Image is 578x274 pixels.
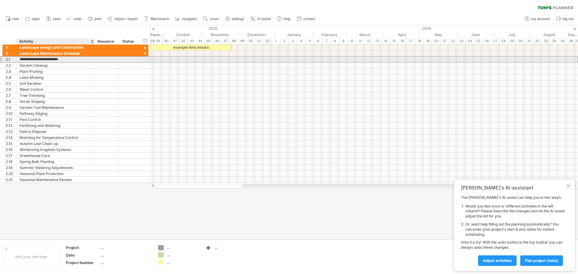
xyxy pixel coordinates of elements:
[95,17,101,21] span: print
[523,15,552,23] a: my account
[348,38,356,44] div: 10
[20,135,92,140] div: Mulching for Temperature Control
[20,147,92,152] div: Winterizing Irrigation Systems
[154,38,162,44] div: 39
[373,38,381,44] div: 13
[420,32,457,38] div: May 2026
[255,38,263,44] div: 51
[516,38,525,44] div: 30
[196,38,204,44] div: 44
[221,38,230,44] div: 47
[167,260,200,265] div: ....
[6,147,16,152] div: 2.16
[525,38,533,44] div: 31
[142,15,171,23] a: filter/search
[461,185,565,191] div: [PERSON_NAME]'s AI-assistant
[213,38,221,44] div: 46
[20,51,92,56] div: Landscape Maintenance Schedule
[424,38,432,44] div: 19
[567,38,575,44] div: 36
[179,38,188,44] div: 42
[6,135,16,140] div: 2.14
[6,153,16,159] div: 2.17
[20,141,92,146] div: Autumn Leaf Clean-up
[20,165,92,171] div: Summer Watering Adjustments
[150,45,232,50] div: example time blocks:
[280,38,289,44] div: 2
[461,195,565,266] div: The [PERSON_NAME]'s AI-assist can help you in two ways: Give it a try! With the undo button in th...
[525,258,558,263] span: plan project (beta)
[65,15,83,23] a: undo
[356,38,365,44] div: 11
[6,45,16,50] div: 1
[19,38,91,45] div: Activity
[407,38,415,44] div: 17
[457,38,466,44] div: 23
[20,99,92,104] div: Shrub Shaping
[106,15,139,23] a: import / export
[20,159,92,165] div: Spring Bulb Planting
[314,38,322,44] div: 6
[3,245,59,268] div: Add your own logo
[20,117,92,122] div: Pest Control
[20,123,92,128] div: Fertilizing and Watering
[558,38,567,44] div: 35
[322,38,331,44] div: 7
[202,32,238,38] div: November 2025
[478,255,517,266] a: Adjust activities
[465,204,565,219] li: Would you like more or different activities in the left column? Please describe the changes and l...
[188,38,196,44] div: 43
[167,245,200,250] div: ....
[6,63,16,68] div: 2.2
[432,38,440,44] div: 20
[493,32,531,38] div: July 2026
[275,32,313,38] div: January 2026
[6,159,16,165] div: 2.18
[232,17,244,21] span: settings
[263,38,272,44] div: 52
[32,17,40,21] span: open
[6,123,16,128] div: 2.12
[214,245,247,250] div: ....
[174,15,199,23] a: navigator
[6,105,16,110] div: 2.9
[238,38,247,44] div: 49
[202,15,220,23] a: zoom
[6,51,16,56] div: 2
[346,32,384,38] div: March 2026
[284,17,291,21] span: help
[384,32,420,38] div: April 2026
[20,45,92,50] div: Landscape design and Construction
[483,258,512,263] span: Adjust activities
[289,38,297,44] div: 3
[272,38,280,44] div: 1
[24,15,42,23] a: open
[100,260,151,265] div: ....
[122,38,135,45] div: Status
[6,75,16,80] div: 2.4
[45,15,62,23] a: save
[100,245,151,250] div: ....
[230,38,238,44] div: 48
[20,93,92,98] div: Tree Trimming
[257,17,271,21] span: AI assist
[249,15,272,23] a: AI assist
[6,93,16,98] div: 2.7
[6,69,16,74] div: 2.3
[275,15,292,23] a: help
[440,38,449,44] div: 21
[6,87,16,92] div: 2.6
[6,165,16,171] div: 2.19
[20,129,92,134] div: Debris Disposal
[508,38,516,44] div: 29
[550,38,558,44] div: 34
[6,177,16,183] div: 2.21
[491,38,499,44] div: 27
[20,69,92,74] div: Plant Pruning
[303,17,315,21] span: contact
[66,260,99,265] div: Project Number
[555,15,575,23] a: log out
[224,15,246,23] a: settings
[73,17,82,21] span: undo
[12,17,19,21] span: new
